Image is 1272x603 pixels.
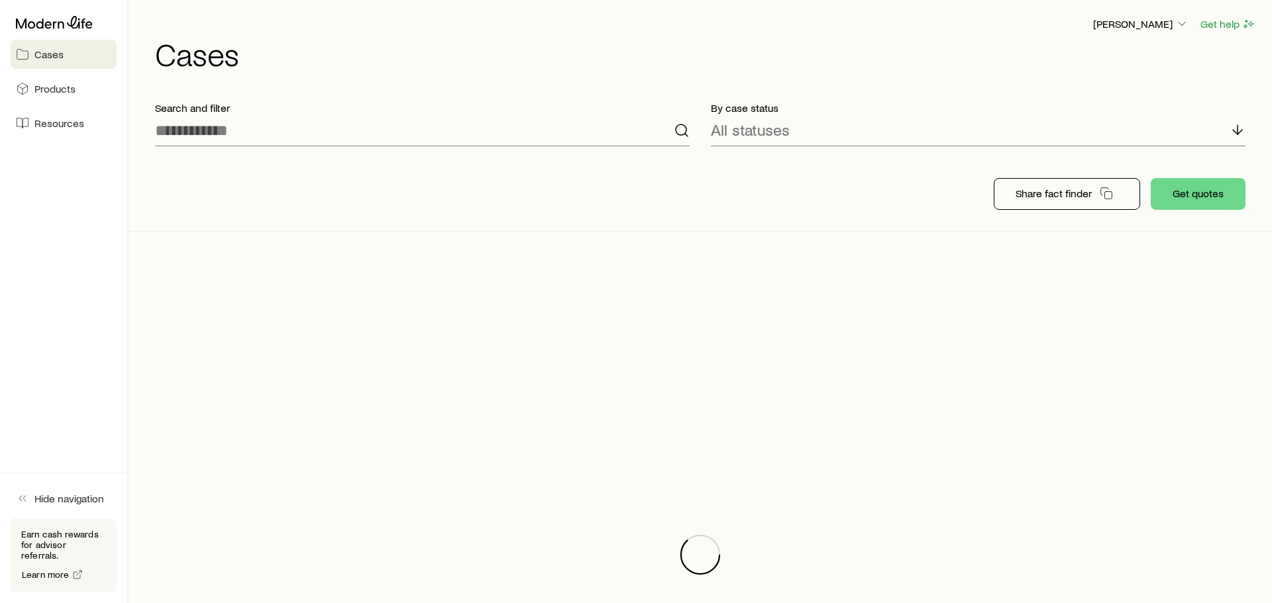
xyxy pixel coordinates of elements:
p: All statuses [711,120,790,139]
button: Share fact finder [994,178,1140,210]
span: Cases [34,48,64,61]
span: Resources [34,116,84,130]
button: Get quotes [1151,178,1245,210]
span: Learn more [22,570,70,579]
a: Resources [11,109,117,138]
p: Share fact finder [1016,187,1092,200]
a: Products [11,74,117,103]
p: By case status [711,101,1245,115]
p: Search and filter [155,101,690,115]
a: Cases [11,40,117,69]
button: Get help [1200,17,1256,32]
button: [PERSON_NAME] [1092,17,1189,32]
span: Hide navigation [34,492,104,505]
span: Products [34,82,76,95]
h1: Cases [155,38,1256,70]
button: Hide navigation [11,484,117,513]
p: [PERSON_NAME] [1093,17,1189,30]
p: Earn cash rewards for advisor referrals. [21,529,106,561]
div: Earn cash rewards for advisor referrals.Learn more [11,518,117,592]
